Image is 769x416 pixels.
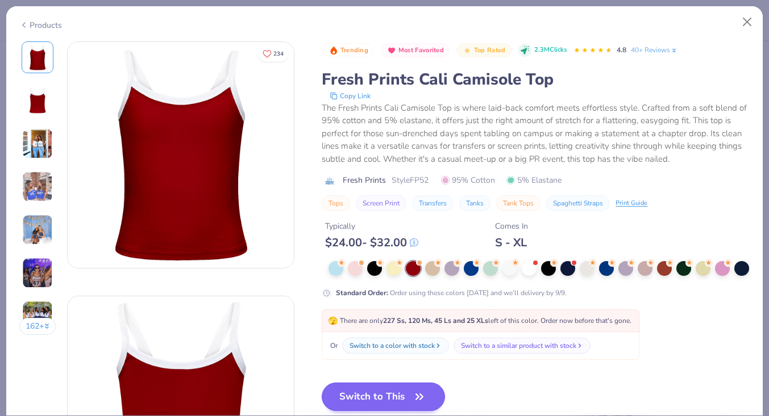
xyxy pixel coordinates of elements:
[325,220,418,232] div: Typically
[546,195,610,211] button: Spaghetti Straps
[322,383,445,411] button: Switch to This
[350,341,435,351] div: Switch to a color with stock
[342,338,449,354] button: Switch to a color with stock
[328,316,338,326] span: 🫣
[495,236,528,250] div: S - XL
[617,45,626,54] span: 4.8
[22,128,53,159] img: User generated content
[24,44,51,71] img: Front
[322,69,750,90] div: Fresh Prints Cali Camisole Top
[336,288,567,298] div: Order using these colors [DATE] and we’ll delivery by 9/9.
[398,47,444,53] span: Most Favorited
[22,215,53,245] img: User generated content
[631,45,678,55] a: 40+ Reviews
[322,177,337,186] img: brand logo
[22,258,53,288] img: User generated content
[534,45,567,55] span: 2.3M Clicks
[383,316,488,325] strong: 227 Ss, 120 Ms, 45 Ls and 25 XLs
[506,174,562,186] span: 5% Elastane
[322,195,350,211] button: Tops
[325,236,418,250] div: $ 24.00 - $ 32.00
[573,41,612,60] div: 4.8 Stars
[463,46,472,55] img: Top Rated sort
[392,174,429,186] span: Style FP52
[257,45,289,62] button: Like
[24,87,51,114] img: Back
[616,199,647,208] div: Print Guide
[387,46,396,55] img: Most Favorited sort
[459,195,491,211] button: Tanks
[496,195,541,211] button: Tank Tops
[456,43,511,58] button: Badge Button
[19,19,62,31] div: Products
[323,43,374,58] button: Badge Button
[737,11,758,33] button: Close
[336,288,388,297] strong: Standard Order :
[454,338,591,354] button: Switch to a similar product with stock
[273,51,284,57] span: 234
[326,90,374,102] button: copy to clipboard
[441,174,495,186] span: 95% Cotton
[328,341,338,351] span: Or
[412,195,454,211] button: Transfers
[474,47,506,53] span: Top Rated
[329,46,338,55] img: Trending sort
[495,220,528,232] div: Comes In
[322,102,750,166] div: The Fresh Prints Cali Camisole Top is where laid-back comfort meets effortless style. Crafted fro...
[340,47,368,53] span: Trending
[461,341,576,351] div: Switch to a similar product with stock
[356,195,406,211] button: Screen Print
[381,43,450,58] button: Badge Button
[22,171,53,202] img: User generated content
[343,174,386,186] span: Fresh Prints
[328,316,631,325] span: There are only left of this color. Order now before that's gone.
[19,318,56,335] button: 162+
[68,42,294,268] img: Front
[22,301,53,331] img: User generated content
